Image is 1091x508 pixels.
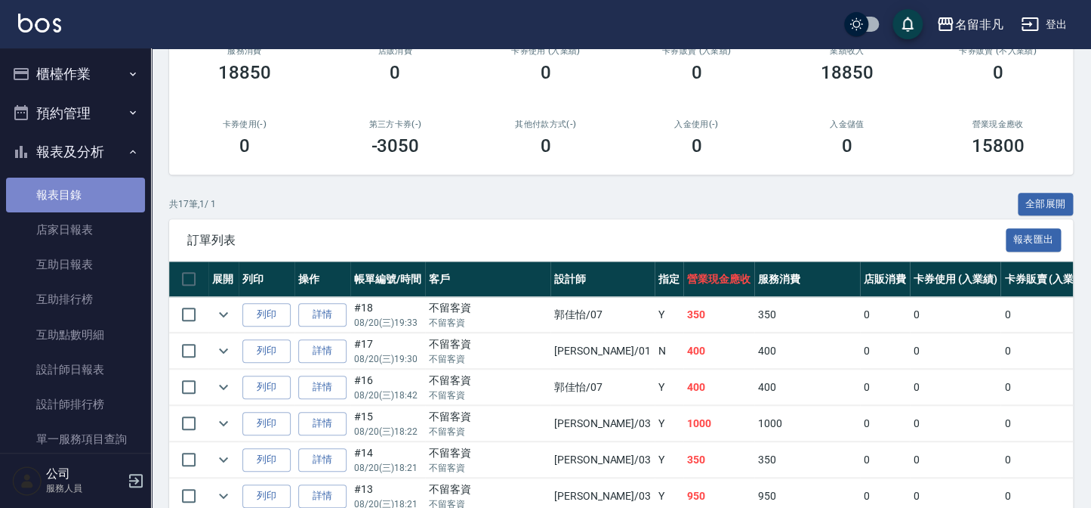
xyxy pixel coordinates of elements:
[242,339,291,363] button: 列印
[910,442,1001,478] td: 0
[187,46,302,56] h3: 服務消費
[910,333,1001,369] td: 0
[429,373,547,389] div: 不留客資
[754,370,860,405] td: 400
[860,442,910,478] td: 0
[354,352,421,366] p: 08/20 (三) 19:30
[910,297,1001,333] td: 0
[910,406,1001,441] td: 0
[212,412,235,435] button: expand row
[6,54,145,94] button: 櫃檯作業
[1018,193,1074,216] button: 全部展開
[683,297,754,333] td: 350
[187,233,1006,248] span: 訂單列表
[6,352,145,387] a: 設計師日報表
[46,482,123,495] p: 服務人員
[46,466,123,482] h5: 公司
[350,297,425,333] td: #18
[18,14,61,33] img: Logo
[6,247,145,282] a: 互助日報表
[212,303,235,326] button: expand row
[242,485,291,508] button: 列印
[541,135,551,156] h3: 0
[212,448,235,471] button: expand row
[683,406,754,441] td: 1000
[790,46,905,56] h2: 業績收入
[941,46,1056,56] h2: 卡券販賣 (不入業績)
[239,262,294,297] th: 列印
[218,62,271,83] h3: 18850
[338,46,453,56] h2: 店販消費
[350,262,425,297] th: 帳單編號/時間
[429,425,547,438] p: 不留客資
[754,333,860,369] td: 400
[298,412,347,435] a: 詳情
[754,406,860,441] td: 1000
[242,376,291,399] button: 列印
[550,262,655,297] th: 設計師
[821,62,874,83] h3: 18850
[992,62,1003,83] h3: 0
[429,389,547,402] p: 不留客資
[910,370,1001,405] td: 0
[425,262,550,297] th: 客戶
[12,466,42,496] img: Person
[187,119,302,129] h2: 卡券使用(-)
[242,412,291,435] button: 列印
[860,333,910,369] td: 0
[550,297,655,333] td: 郭佳怡 /07
[790,119,905,129] h2: 入金儲值
[338,119,453,129] h2: 第三方卡券(-)
[1006,228,1062,252] button: 報表匯出
[298,485,347,508] a: 詳情
[541,62,551,83] h3: 0
[429,316,547,330] p: 不留客資
[6,132,145,172] button: 報表及分析
[655,406,683,441] td: Y
[350,406,425,441] td: #15
[842,135,852,156] h3: 0
[754,297,860,333] td: 350
[655,333,683,369] td: N
[6,317,145,352] a: 互助點數明細
[1015,11,1073,39] button: 登出
[294,262,350,297] th: 操作
[429,409,547,425] div: 不留客資
[298,376,347,399] a: 詳情
[242,303,291,327] button: 列印
[212,376,235,398] button: expand row
[298,339,347,363] a: 詳情
[655,370,683,405] td: Y
[350,442,425,478] td: #14
[212,485,235,507] button: expand row
[860,262,910,297] th: 店販消費
[390,62,400,83] h3: 0
[860,370,910,405] td: 0
[691,62,701,83] h3: 0
[354,425,421,438] p: 08/20 (三) 18:22
[683,333,754,369] td: 400
[550,406,655,441] td: [PERSON_NAME] /03
[6,387,145,422] a: 設計師排行榜
[683,262,754,297] th: 營業現金應收
[354,389,421,402] p: 08/20 (三) 18:42
[429,300,547,316] div: 不留客資
[550,333,655,369] td: [PERSON_NAME] /01
[429,482,547,497] div: 不留客資
[655,297,683,333] td: Y
[550,370,655,405] td: 郭佳怡 /07
[350,333,425,369] td: #17
[208,262,239,297] th: 展開
[429,336,547,352] div: 不留客資
[6,94,145,133] button: 預約管理
[6,422,145,457] a: 單一服務項目查詢
[354,461,421,475] p: 08/20 (三) 18:21
[371,135,419,156] h3: -3050
[429,352,547,366] p: 不留客資
[488,119,603,129] h2: 其他付款方式(-)
[910,262,1001,297] th: 卡券使用 (入業績)
[1006,232,1062,246] a: 報表匯出
[860,297,910,333] td: 0
[242,448,291,472] button: 列印
[239,135,250,156] h3: 0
